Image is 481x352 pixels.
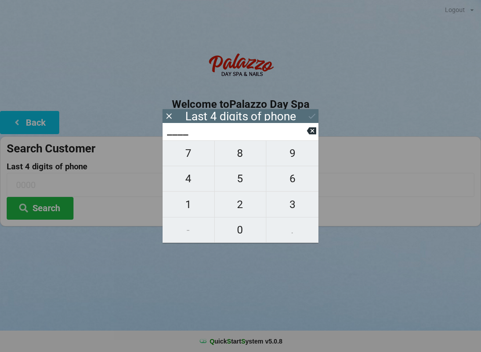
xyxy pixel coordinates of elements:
span: 8 [215,144,266,163]
span: 3 [266,195,318,214]
span: 6 [266,169,318,188]
span: 1 [163,195,214,214]
button: 3 [266,192,318,217]
span: 4 [163,169,214,188]
button: 0 [215,217,267,243]
button: 7 [163,140,215,166]
span: 2 [215,195,266,214]
button: 4 [163,166,215,192]
button: 5 [215,166,267,192]
span: 7 [163,144,214,163]
button: 9 [266,140,318,166]
button: 8 [215,140,267,166]
span: 0 [215,221,266,239]
button: 2 [215,192,267,217]
span: 5 [215,169,266,188]
button: 6 [266,166,318,192]
div: Last 4 digits of phone [185,112,296,121]
button: 1 [163,192,215,217]
span: 9 [266,144,318,163]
